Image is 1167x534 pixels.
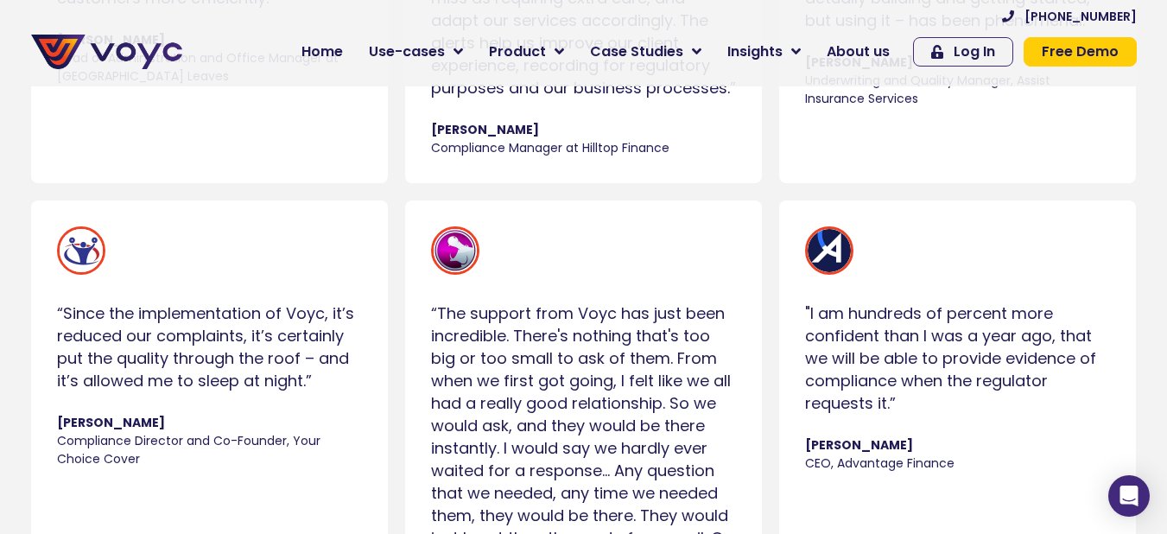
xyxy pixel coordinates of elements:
span: Case Studies [590,41,683,62]
img: Keith Jones [57,226,105,275]
span: Product [489,41,546,62]
span: About us [827,41,890,62]
span: Home [301,41,343,62]
span: [PHONE_NUMBER] [1024,10,1137,22]
div: Open Intercom Messenger [1108,475,1150,517]
span: Log In [954,45,995,59]
span: [PERSON_NAME] [57,415,362,433]
div: Slides [805,226,1110,473]
a: Log In [913,37,1013,67]
a: Case Studies [577,35,714,69]
a: Use-cases [356,35,476,69]
span: Insights [727,41,783,62]
span: CEO, Advantage Finance [805,455,1110,474]
a: Product [476,35,577,69]
span: Compliance Director and Co-Founder, Your Choice Cover [57,433,362,469]
span: Free Demo [1042,45,1119,59]
img: Kirsty Mottram [431,226,479,275]
span: [PERSON_NAME] [431,121,736,139]
a: Insights [714,35,814,69]
span: Compliance Manager at Hilltop Finance [431,139,736,157]
span: [PERSON_NAME] [805,437,1110,455]
span: Use-cases [369,41,445,62]
div: Slides [57,226,362,468]
img: voyc-full-logo [31,35,182,69]
a: Home [289,35,356,69]
a: [PHONE_NUMBER] [1002,10,1137,22]
a: About us [814,35,903,69]
img: Graham Wheeler [805,226,853,275]
a: Free Demo [1024,37,1137,67]
div: “Since the implementation of Voyc, it’s reduced our complaints, it’s certainly put the quality th... [57,303,362,393]
div: "I am hundreds of percent more confident than I was a year ago, that we will be able to provide e... [805,303,1110,416]
span: Underwriting and Quality Manager, Assist Insurance Services [805,72,1110,108]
